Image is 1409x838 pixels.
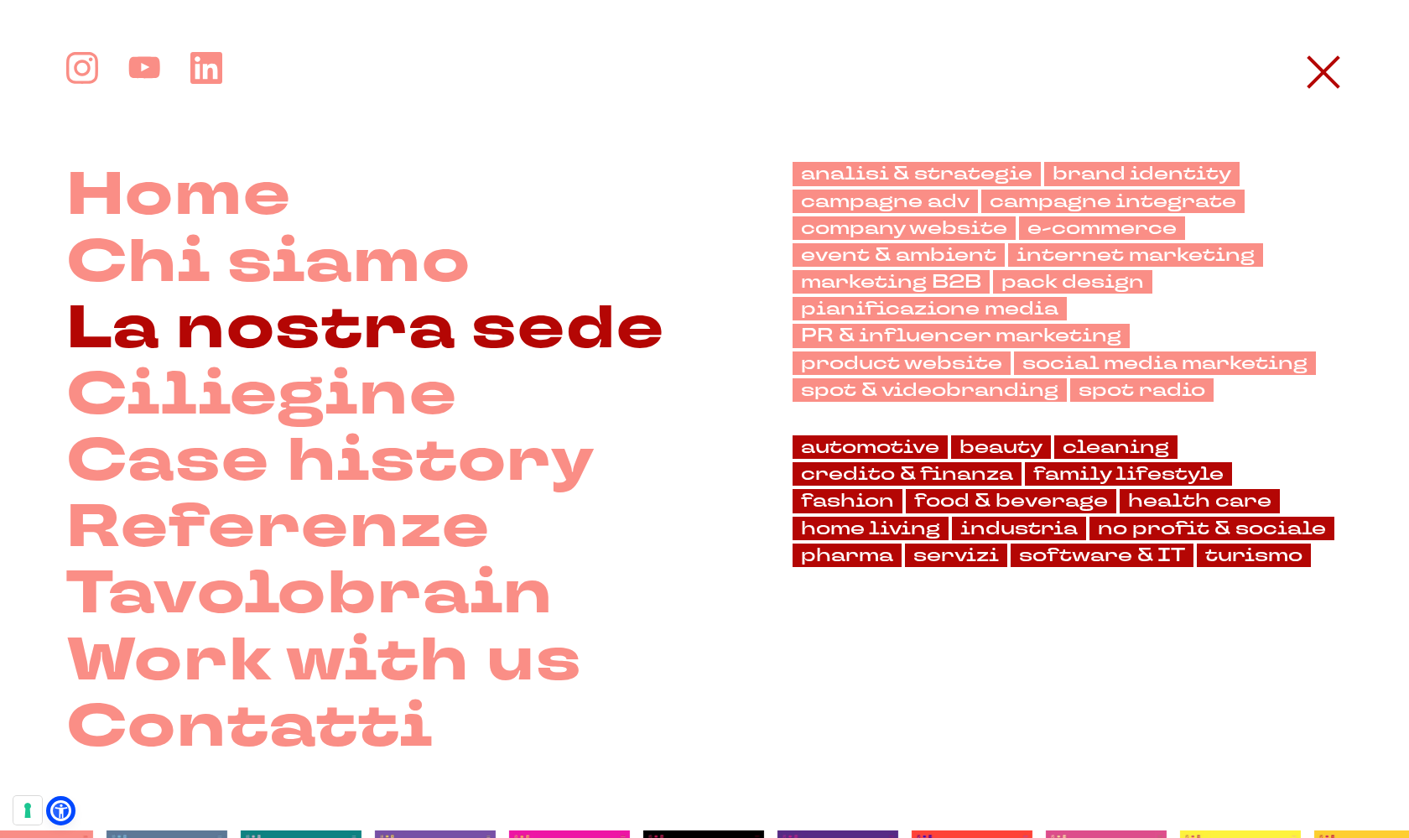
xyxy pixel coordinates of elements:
button: Le tue preferenze relative al consenso per le tecnologie di tracciamento [13,796,42,825]
a: pack design [993,270,1152,294]
a: Home [66,162,292,228]
a: internet marketing [1008,243,1263,267]
a: marketing B2B [793,270,990,294]
a: Tavolobrain [66,560,554,627]
a: pianificazione media [793,297,1067,320]
a: Ciliegine [66,362,458,428]
a: industria [952,517,1086,540]
a: Apri il menu di accessibilità [50,800,71,821]
a: family lifestyle [1025,462,1232,486]
a: Contatti [66,694,434,760]
a: company website [793,216,1016,240]
a: Chi siamo [66,229,471,295]
a: food & beverage [906,489,1116,513]
a: product website [793,351,1011,375]
a: campagne adv [793,190,978,213]
a: spot radio [1070,378,1214,402]
a: home living [793,517,949,540]
a: Case history [66,428,596,494]
a: brand identity [1044,162,1240,185]
a: credito & finanza [793,462,1022,486]
a: event & ambient [793,243,1005,267]
a: servizi [905,544,1007,567]
a: cleaning [1054,435,1178,459]
a: spot & videobranding [793,378,1067,402]
a: no profit & sociale [1089,517,1334,540]
a: automotive [793,435,948,459]
a: fashion [793,489,902,513]
a: health care [1120,489,1280,513]
a: PR & influencer marketing [793,324,1130,347]
a: e-commerce [1019,216,1185,240]
a: campagne integrate [981,190,1245,213]
a: Work with us [66,627,583,694]
a: analisi & strategie [793,162,1041,185]
a: turismo [1197,544,1311,567]
a: Referenze [66,494,491,560]
a: La nostra sede [66,295,665,362]
a: social media marketing [1014,351,1316,375]
a: pharma [793,544,902,567]
a: software & IT [1011,544,1193,567]
a: beauty [951,435,1051,459]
